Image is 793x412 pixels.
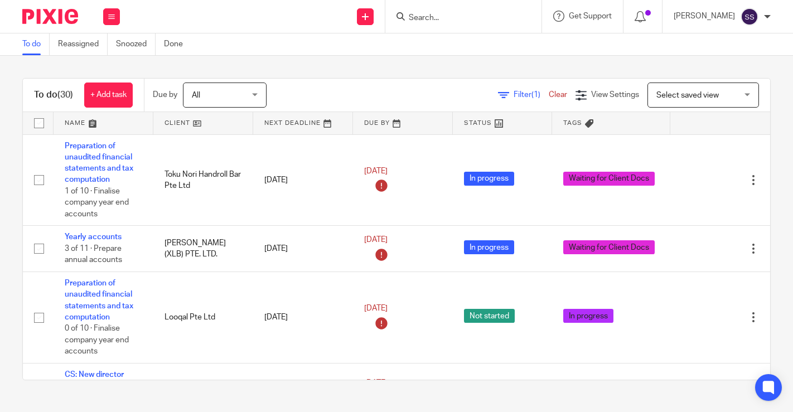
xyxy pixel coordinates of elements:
a: CS: New director onboarding [65,371,124,390]
span: [DATE] [364,167,388,175]
span: Tags [563,120,582,126]
a: Reassigned [58,33,108,55]
span: Select saved view [656,91,719,99]
td: [DATE] [253,272,353,363]
td: [DATE] [253,134,353,226]
span: (1) [531,91,540,99]
a: Yearly accounts [65,233,122,241]
img: Pixie [22,9,78,24]
span: [DATE] [364,379,388,387]
span: Filter [514,91,549,99]
span: View Settings [591,91,639,99]
img: svg%3E [741,8,758,26]
span: Waiting for Client Docs [563,172,655,186]
td: Toku Nori Handroll Bar Pte Ltd [153,134,253,226]
span: In progress [464,240,514,254]
a: Done [164,33,191,55]
p: [PERSON_NAME] [674,11,735,22]
span: 3 of 11 · Prepare annual accounts [65,245,122,264]
a: Snoozed [116,33,156,55]
a: To do [22,33,50,55]
p: Due by [153,89,177,100]
input: Search [408,13,508,23]
a: + Add task [84,83,133,108]
span: 0 of 10 · Finalise company year end accounts [65,324,129,355]
span: Get Support [569,12,612,20]
span: (30) [57,90,73,99]
span: 1 of 10 · Finalise company year end accounts [65,187,129,218]
td: [DATE] [253,226,353,272]
span: [DATE] [364,304,388,312]
a: Preparation of unaudited financial statements and tax computation [65,142,133,184]
span: Waiting for Client Docs [563,240,655,254]
span: In progress [464,172,514,186]
td: Looqal Pte Ltd [153,272,253,363]
a: Clear [549,91,567,99]
span: All [192,91,200,99]
span: [DATE] [364,236,388,244]
span: In progress [563,309,613,323]
h1: To do [34,89,73,101]
span: Not started [464,309,515,323]
td: [PERSON_NAME] (XLB) PTE. LTD. [153,226,253,272]
a: Preparation of unaudited financial statements and tax computation [65,279,133,321]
